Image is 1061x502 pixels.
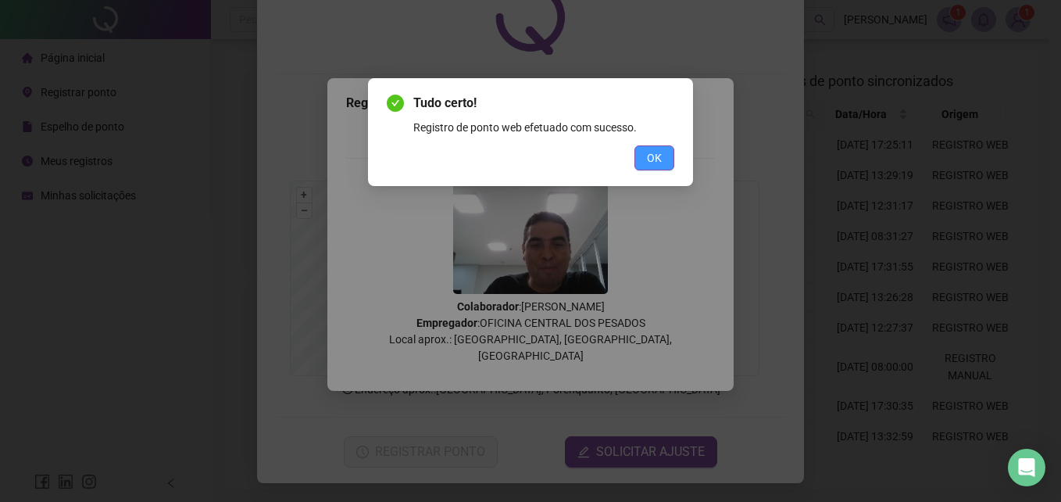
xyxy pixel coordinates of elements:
[1008,449,1045,486] div: Open Intercom Messenger
[413,119,674,136] div: Registro de ponto web efetuado com sucesso.
[413,94,674,113] span: Tudo certo!
[647,149,662,167] span: OK
[634,145,674,170] button: OK
[387,95,404,112] span: check-circle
